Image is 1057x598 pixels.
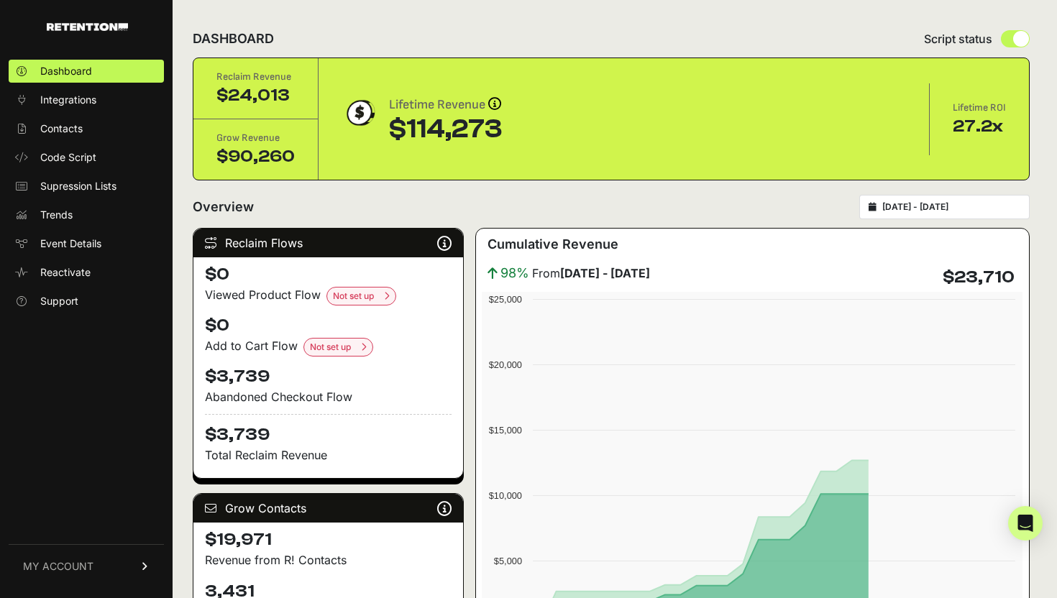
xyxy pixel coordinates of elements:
[389,115,502,144] div: $114,273
[500,263,529,283] span: 98%
[193,229,463,257] div: Reclaim Flows
[205,314,452,337] h4: $0
[216,131,295,145] div: Grow Revenue
[23,559,93,574] span: MY ACCOUNT
[489,294,522,305] text: $25,000
[9,175,164,198] a: Supression Lists
[40,64,92,78] span: Dashboard
[9,261,164,284] a: Reactivate
[9,146,164,169] a: Code Script
[216,70,295,84] div: Reclaim Revenue
[9,203,164,226] a: Trends
[489,490,522,501] text: $10,000
[9,544,164,588] a: MY ACCOUNT
[489,359,522,370] text: $20,000
[205,388,452,405] div: Abandoned Checkout Flow
[216,84,295,107] div: $24,013
[205,414,452,446] h4: $3,739
[488,234,618,254] h3: Cumulative Revenue
[205,365,452,388] h4: $3,739
[40,208,73,222] span: Trends
[193,29,274,49] h2: DASHBOARD
[205,337,452,356] div: Add to Cart Flow
[205,551,452,569] p: Revenue from R! Contacts
[40,179,116,193] span: Supression Lists
[9,290,164,313] a: Support
[40,93,96,107] span: Integrations
[40,150,96,165] span: Code Script
[193,494,463,523] div: Grow Contacts
[216,145,295,168] div: $90,260
[924,30,992,47] span: Script status
[205,446,452,464] p: Total Reclaim Revenue
[1008,506,1043,540] div: Open Intercom Messenger
[40,265,91,280] span: Reactivate
[494,556,522,566] text: $5,000
[389,95,502,115] div: Lifetime Revenue
[40,294,78,308] span: Support
[9,88,164,111] a: Integrations
[560,266,650,280] strong: [DATE] - [DATE]
[9,60,164,83] a: Dashboard
[342,95,377,131] img: dollar-coin-05c43ed7efb7bc0c12610022525b4bbbb207c7efeef5aecc26f025e68dcafac9.png
[40,236,101,251] span: Event Details
[9,232,164,255] a: Event Details
[943,266,1015,289] h4: $23,710
[532,264,650,282] span: From
[489,425,522,436] text: $15,000
[193,197,254,217] h2: Overview
[9,117,164,140] a: Contacts
[953,101,1006,115] div: Lifetime ROI
[205,263,452,286] h4: $0
[47,23,128,31] img: Retention.com
[40,121,83,136] span: Contacts
[953,115,1006,138] div: 27.2x
[205,286,452,305] div: Viewed Product Flow
[205,528,452,551] h4: $19,971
